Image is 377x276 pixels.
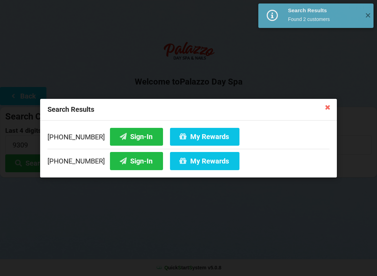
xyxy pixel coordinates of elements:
button: My Rewards [170,152,239,170]
button: Sign-In [110,152,163,170]
button: Sign-In [110,128,163,145]
div: Search Results [288,7,360,14]
div: [PHONE_NUMBER] [47,128,330,148]
button: My Rewards [170,128,239,145]
div: Search Results [40,99,337,121]
div: Found 2 customers [288,16,360,23]
div: [PHONE_NUMBER] [47,148,330,170]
